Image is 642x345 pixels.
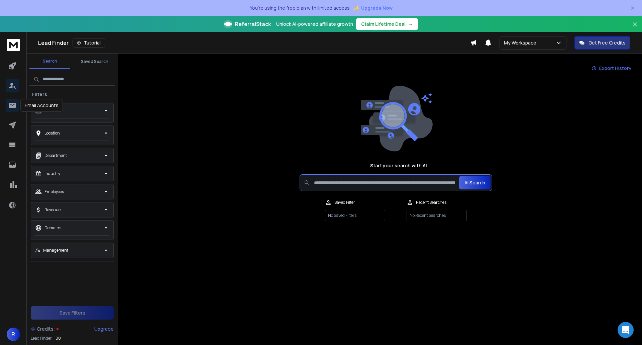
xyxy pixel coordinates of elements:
[407,210,467,221] p: No Recent Searches
[588,39,626,46] p: Get Free Credits
[334,200,355,205] p: Saved Filter
[54,336,61,341] span: 100
[7,328,20,341] button: R
[44,171,60,176] p: Industry
[38,38,470,48] div: Lead Finder
[73,38,105,48] button: Tutorial
[325,210,385,221] p: No Saved Filters
[250,5,350,11] p: You're using the free plan with limited access
[31,336,53,341] p: Lead Finder:
[44,131,60,136] p: Location
[235,20,271,28] span: ReferralStack
[352,3,360,13] span: ✨
[44,189,64,194] p: Employees
[43,248,68,253] p: Management
[29,91,50,98] h3: Filters
[31,322,114,336] a: Credits:Upgrade
[44,153,67,158] p: Department
[94,326,114,332] div: Upgrade
[276,21,353,27] p: Unlock AI-powered affiliate growth
[618,322,634,338] div: Open Intercom Messenger
[359,86,433,152] img: image
[504,39,539,46] p: My Workspace
[361,5,393,11] span: Upgrade Now
[20,99,63,112] div: Email Accounts
[356,18,418,30] button: Claim Lifetime Deal→
[29,55,70,69] button: Search
[459,176,491,189] button: AI Search
[352,1,393,15] button: ✨Upgrade Now
[416,200,446,205] p: Recent Searches
[408,21,413,27] span: →
[574,36,630,50] button: Get Free Credits
[370,162,427,169] h1: Start your search with AI
[74,55,115,68] button: Saved Search
[37,326,55,332] span: Credits:
[586,62,637,75] a: Export History
[631,20,639,36] button: Close banner
[44,207,61,212] p: Revenue
[44,225,61,231] p: Domains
